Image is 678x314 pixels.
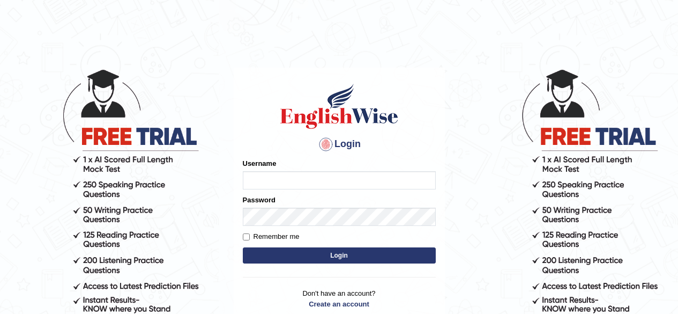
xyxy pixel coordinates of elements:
[243,233,250,240] input: Remember me
[243,247,436,264] button: Login
[243,231,300,242] label: Remember me
[243,158,277,169] label: Username
[243,195,275,205] label: Password
[243,299,436,309] a: Create an account
[278,82,400,130] img: Logo of English Wise sign in for intelligent practice with AI
[243,136,436,153] h4: Login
